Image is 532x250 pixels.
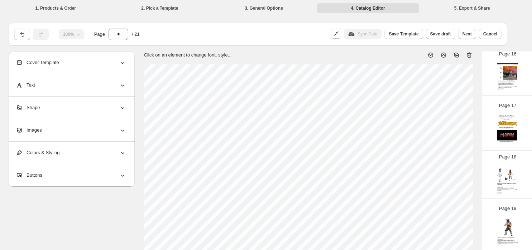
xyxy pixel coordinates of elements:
p: Click on an element to change font, style... [144,52,232,59]
span: Cancel [483,31,497,37]
button: Save Template [384,29,423,39]
img: primaryImage [503,66,517,80]
p: Page 18 [499,153,516,161]
span: / 21 [132,31,140,38]
span: Images [16,127,42,134]
span: Save Template [389,31,418,37]
p: Page 16 [499,50,516,58]
span: Cover Template [16,59,59,66]
div: Boss Fight Studio: ARRIVING Q1 2026 (EXW still Avail.) [497,63,518,64]
span: Save draft [430,31,451,37]
span: Shape [16,104,40,111]
span: Colors & Styling [16,149,59,156]
div: Brand: Boss Fight Studio [498,88,510,89]
button: Cancel [479,29,502,39]
button: Save draft [426,29,455,39]
img: cover page [497,115,518,144]
p: Page 19 [499,205,516,212]
div: From beyond the grave, the Undead Skeletal Guard are cursed to guard the crypts of long forgotten... [498,82,515,88]
img: cover page [497,166,518,196]
span: Buttons [16,172,42,179]
img: secondaryImage [498,66,503,70]
span: Text [16,82,35,89]
span: Next [462,31,472,37]
img: secondaryImage [498,71,503,75]
p: Page 17 [499,102,516,109]
button: Next [458,29,476,39]
img: secondaryImage [498,75,503,80]
span: Page [94,31,105,38]
img: cover page [497,218,518,247]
